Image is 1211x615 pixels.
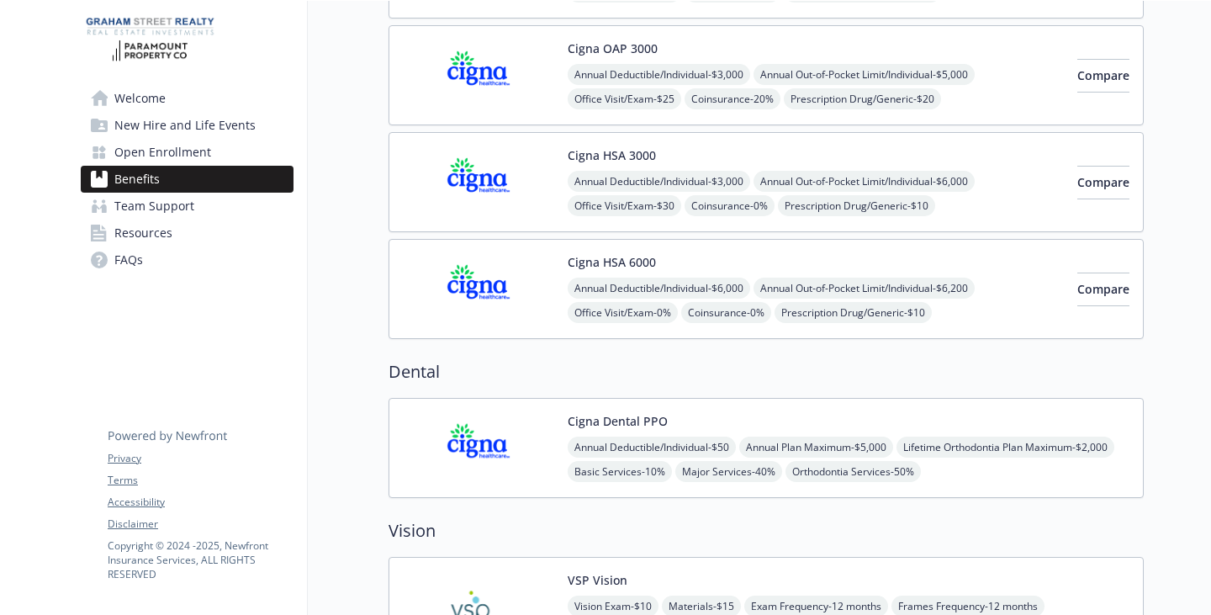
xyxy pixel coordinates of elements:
[784,88,941,109] span: Prescription Drug/Generic - $20
[403,40,554,111] img: CIGNA carrier logo
[108,473,293,488] a: Terms
[1077,174,1129,190] span: Compare
[568,146,656,164] button: Cigna HSA 3000
[568,64,750,85] span: Annual Deductible/Individual - $3,000
[1077,166,1129,199] button: Compare
[685,195,775,216] span: Coinsurance - 0%
[896,437,1114,458] span: Lifetime Orthodontia Plan Maximum - $2,000
[81,112,293,139] a: New Hire and Life Events
[568,461,672,482] span: Basic Services - 10%
[108,451,293,466] a: Privacy
[568,40,658,57] button: Cigna OAP 3000
[108,538,293,581] p: Copyright © 2024 - 2025 , Newfront Insurance Services, ALL RIGHTS RESERVED
[389,359,1144,384] h2: Dental
[114,112,256,139] span: New Hire and Life Events
[114,85,166,112] span: Welcome
[675,461,782,482] span: Major Services - 40%
[754,64,975,85] span: Annual Out-of-Pocket Limit/Individual - $5,000
[114,166,160,193] span: Benefits
[403,146,554,218] img: CIGNA carrier logo
[81,139,293,166] a: Open Enrollment
[81,220,293,247] a: Resources
[389,518,1144,543] h2: Vision
[1077,59,1129,93] button: Compare
[108,495,293,510] a: Accessibility
[114,193,194,220] span: Team Support
[568,253,656,271] button: Cigna HSA 6000
[81,193,293,220] a: Team Support
[568,171,750,192] span: Annual Deductible/Individual - $3,000
[114,139,211,166] span: Open Enrollment
[81,247,293,273] a: FAQs
[739,437,893,458] span: Annual Plan Maximum - $5,000
[403,253,554,325] img: CIGNA carrier logo
[114,247,143,273] span: FAQs
[754,278,975,299] span: Annual Out-of-Pocket Limit/Individual - $6,200
[108,517,293,532] a: Disclaimer
[568,437,736,458] span: Annual Deductible/Individual - $50
[568,195,681,216] span: Office Visit/Exam - $30
[681,302,771,323] span: Coinsurance - 0%
[754,171,975,192] span: Annual Out-of-Pocket Limit/Individual - $6,000
[568,302,678,323] span: Office Visit/Exam - 0%
[403,412,554,484] img: CIGNA carrier logo
[1077,273,1129,306] button: Compare
[568,278,750,299] span: Annual Deductible/Individual - $6,000
[114,220,172,247] span: Resources
[1077,281,1129,297] span: Compare
[1077,67,1129,83] span: Compare
[685,88,780,109] span: Coinsurance - 20%
[81,85,293,112] a: Welcome
[775,302,932,323] span: Prescription Drug/Generic - $10
[568,412,668,430] button: Cigna Dental PPO
[778,195,935,216] span: Prescription Drug/Generic - $10
[568,88,681,109] span: Office Visit/Exam - $25
[568,571,627,589] button: VSP Vision
[785,461,921,482] span: Orthodontia Services - 50%
[81,166,293,193] a: Benefits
